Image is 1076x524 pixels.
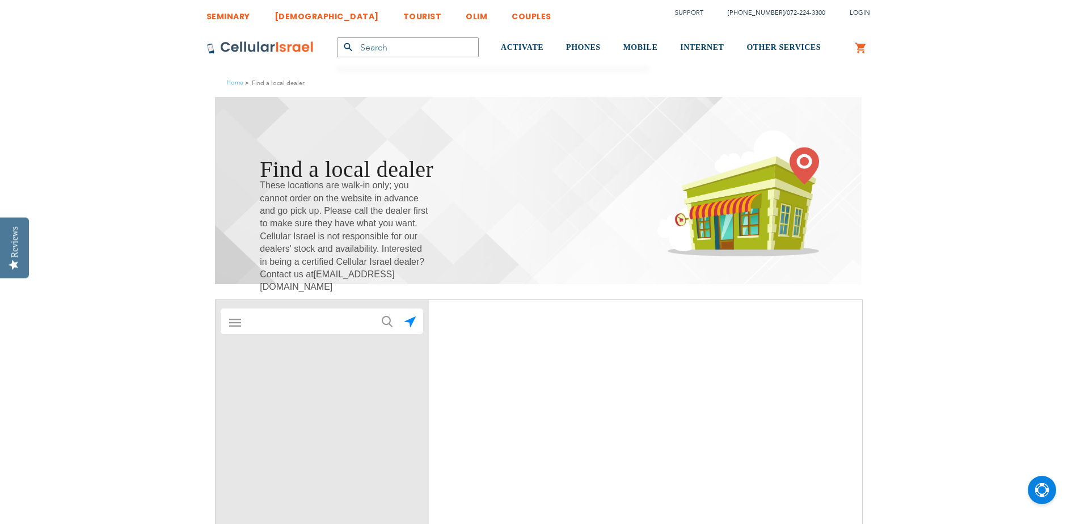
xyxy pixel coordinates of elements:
[501,27,543,69] a: ACTIVATE
[623,27,658,69] a: MOBILE
[746,27,821,69] a: OTHER SERVICES
[226,78,243,87] a: Home
[275,3,379,24] a: [DEMOGRAPHIC_DATA]
[337,37,479,57] input: Search
[787,9,825,17] a: 072-224-3300
[623,43,658,52] span: MOBILE
[260,153,433,185] h1: Find a local dealer
[466,3,487,24] a: OLIM
[566,43,601,52] span: PHONES
[716,5,825,21] li: /
[746,43,821,52] span: OTHER SERVICES
[680,27,724,69] a: INTERNET
[675,9,703,17] a: Support
[501,43,543,52] span: ACTIVATE
[10,226,20,257] div: Reviews
[850,9,870,17] span: Login
[512,3,551,24] a: COUPLES
[728,9,784,17] a: [PHONE_NUMBER]
[260,179,430,294] span: These locations are walk-in only; you cannot order on the website in advance and go pick up. Plea...
[680,43,724,52] span: INTERNET
[206,3,250,24] a: SEMINARY
[403,3,442,24] a: TOURIST
[252,78,305,88] strong: Find a local dealer
[566,27,601,69] a: PHONES
[206,41,314,54] img: Cellular Israel Logo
